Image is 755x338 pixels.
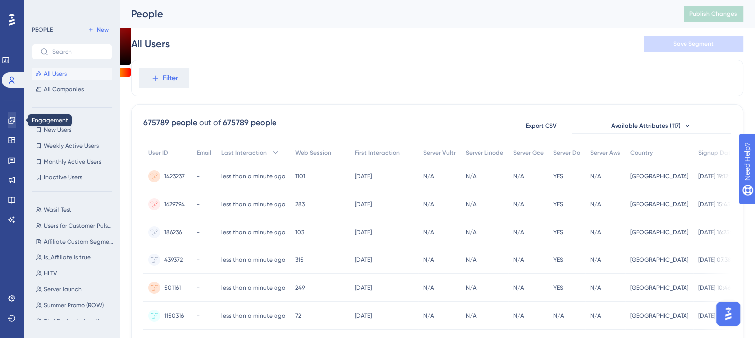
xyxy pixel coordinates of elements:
[295,284,305,292] span: 249
[84,24,112,36] button: New
[466,228,477,236] span: N/A
[44,285,82,293] span: Server launch
[698,312,740,320] span: [DATE] 09:09:35
[513,284,524,292] span: N/A
[630,284,688,292] span: [GEOGRAPHIC_DATA]
[689,10,737,18] span: Publish Changes
[32,26,53,34] div: PEOPLE
[44,158,101,166] span: Monthly Active Users
[553,284,563,292] span: YES
[44,173,82,181] span: Inactive Users
[295,312,301,320] span: 72
[197,200,200,208] span: -
[553,228,563,236] span: YES
[44,269,57,277] span: HLTV
[32,220,118,232] button: Users for Customer Pulse Survey 2025
[32,140,112,152] button: Weekly Active Users
[590,172,601,180] span: N/A
[466,172,477,180] span: N/A
[513,312,524,320] span: N/A
[355,284,372,291] time: [DATE]
[698,228,737,236] span: [DATE] 16:25:32
[590,312,601,320] span: N/A
[713,299,743,329] iframe: UserGuiding AI Assistant Launcher
[355,256,372,263] time: [DATE]
[630,172,688,180] span: [GEOGRAPHIC_DATA]
[466,284,477,292] span: N/A
[630,312,688,320] span: [GEOGRAPHIC_DATA]
[131,7,659,21] div: People
[644,36,743,52] button: Save Segment
[32,236,118,248] button: Affiliate Custom Segment to exclude
[223,117,276,129] div: 675789 people
[423,200,434,208] span: N/A
[32,204,118,216] button: Wasif Test
[44,142,99,150] span: Weekly Active Users
[164,284,181,292] span: 501161
[295,256,304,264] span: 315
[466,256,477,264] span: N/A
[698,200,738,208] span: [DATE] 15:45:51
[698,284,738,292] span: [DATE] 10:46:22
[221,229,285,236] time: less than a minute ago
[630,200,688,208] span: [GEOGRAPHIC_DATA]
[32,68,112,80] button: All Users
[611,122,681,130] span: Available Attributes (117)
[423,256,434,264] span: N/A
[221,201,285,208] time: less than a minute ago
[466,149,503,157] span: Server Linode
[516,118,566,134] button: Export CSV
[32,267,118,279] button: HLTV
[97,26,109,34] span: New
[164,256,183,264] span: 439372
[423,228,434,236] span: N/A
[32,299,118,311] button: Summer Promo (ROW)
[139,68,189,88] button: Filter
[44,253,91,261] span: Is_Affiliate is true
[698,256,740,264] span: [DATE] 07:38:48
[590,284,601,292] span: N/A
[44,126,71,134] span: New Users
[32,315,118,327] button: Trial Expires in less than 48hrs
[673,40,714,48] span: Save Segment
[630,256,688,264] span: [GEOGRAPHIC_DATA]
[32,252,118,263] button: Is_Affiliate is true
[355,229,372,236] time: [DATE]
[221,284,285,291] time: less than a minute ago
[44,70,67,78] span: All Users
[466,200,477,208] span: N/A
[131,37,170,51] div: All Users
[164,312,184,320] span: 1150316
[295,228,304,236] span: 103
[44,301,104,309] span: Summer Promo (ROW)
[221,312,285,319] time: less than a minute ago
[32,171,112,183] button: Inactive Users
[423,284,434,292] span: N/A
[197,312,200,320] span: -
[423,172,434,180] span: N/A
[44,238,114,246] span: Affiliate Custom Segment to exclude
[513,256,524,264] span: N/A
[163,72,178,84] span: Filter
[197,256,200,264] span: -
[513,200,524,208] span: N/A
[164,228,182,236] span: 186236
[355,201,372,208] time: [DATE]
[553,149,580,157] span: Server Do
[423,312,434,320] span: N/A
[572,118,731,134] button: Available Attributes (117)
[32,156,112,168] button: Monthly Active Users
[466,312,477,320] span: N/A
[221,149,267,157] span: Last Interaction
[44,317,114,325] span: Trial Expires in less than 48hrs
[553,200,563,208] span: YES
[590,200,601,208] span: N/A
[513,228,524,236] span: N/A
[197,228,200,236] span: -
[355,312,372,319] time: [DATE]
[355,173,372,180] time: [DATE]
[590,149,620,157] span: Server Aws
[164,200,185,208] span: 1629794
